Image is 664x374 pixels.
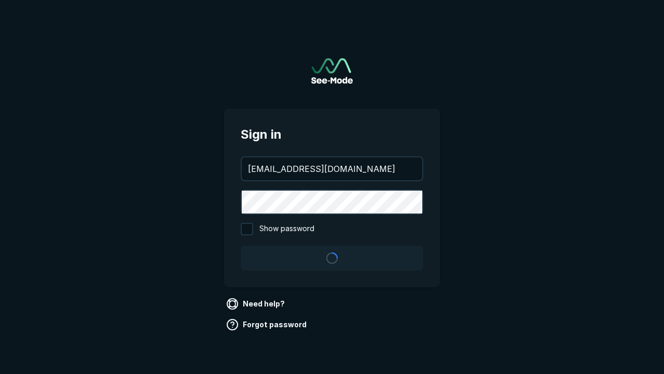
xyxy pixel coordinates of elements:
input: your@email.com [242,157,422,180]
a: Go to sign in [311,58,353,84]
img: See-Mode Logo [311,58,353,84]
span: Show password [259,223,314,235]
a: Need help? [224,296,289,312]
a: Forgot password [224,316,311,333]
span: Sign in [241,125,423,144]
